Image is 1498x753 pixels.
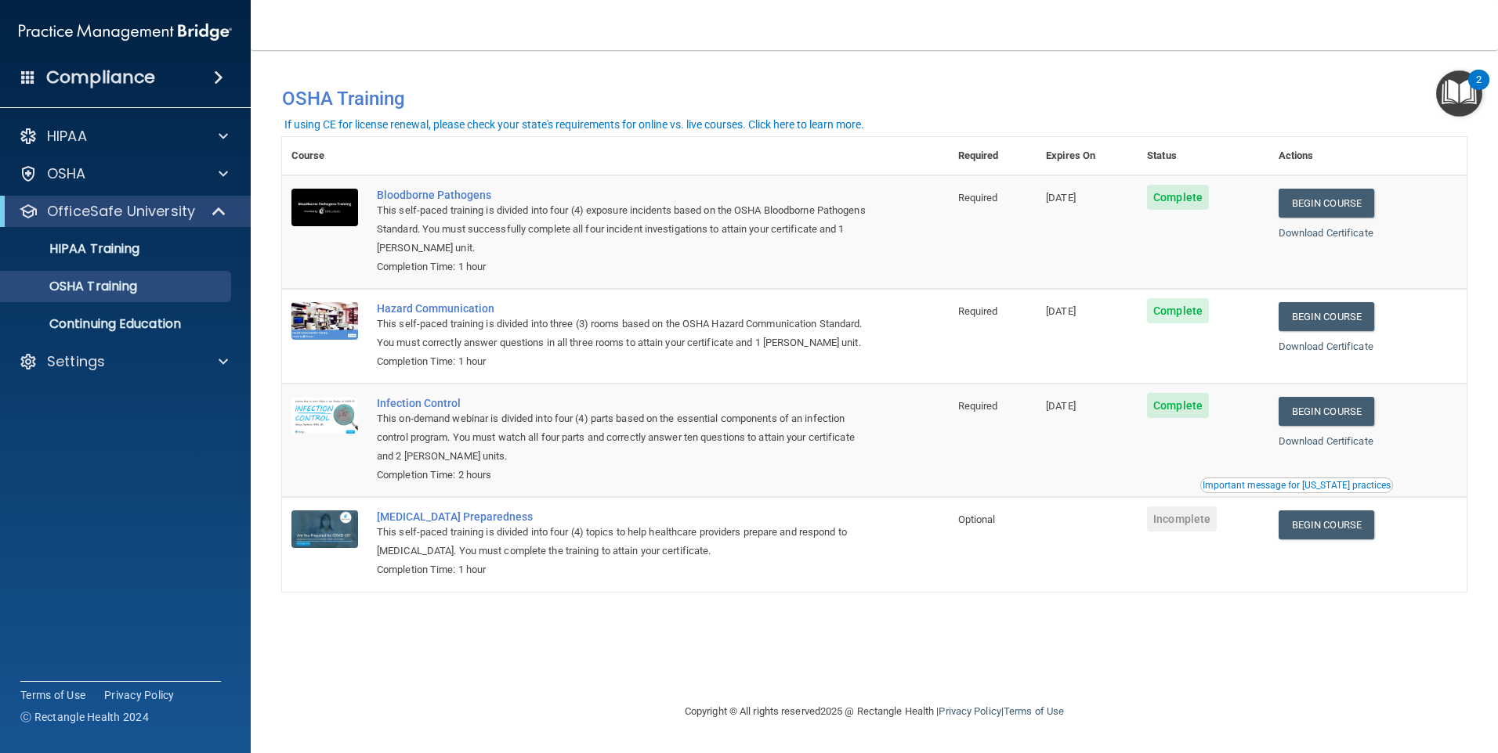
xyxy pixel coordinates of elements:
[1138,137,1269,175] th: Status
[47,127,87,146] p: HIPAA
[1200,477,1393,493] button: Read this if you are a dental practitioner in the state of CA
[104,687,175,703] a: Privacy Policy
[47,164,86,183] p: OSHA
[1436,70,1482,117] button: Open Resource Center, 2 new notifications
[377,409,870,466] div: This on-demand webinar is divided into four (4) parts based on the essential components of an inf...
[377,302,870,315] a: Hazard Communication
[377,466,870,485] div: Completion Time: 2 hours
[377,560,870,579] div: Completion Time: 1 hour
[282,117,867,132] button: If using CE for license renewal, please check your state's requirements for online vs. live cours...
[282,88,1467,110] h4: OSHA Training
[1147,185,1209,210] span: Complete
[47,352,105,371] p: Settings
[958,305,998,317] span: Required
[1046,400,1076,412] span: [DATE]
[1046,305,1076,317] span: [DATE]
[1279,435,1373,447] a: Download Certificate
[19,202,227,221] a: OfficeSafe University
[1279,227,1373,239] a: Download Certificate
[46,67,155,88] h4: Compliance
[377,201,870,258] div: This self-paced training is divided into four (4) exposure incidents based on the OSHA Bloodborne...
[19,16,232,48] img: PMB logo
[1279,510,1374,539] a: Begin Course
[958,513,996,525] span: Optional
[1269,137,1467,175] th: Actions
[377,189,870,201] a: Bloodborne Pathogens
[958,400,998,412] span: Required
[958,192,998,204] span: Required
[1004,705,1064,717] a: Terms of Use
[1037,137,1138,175] th: Expires On
[949,137,1037,175] th: Required
[1279,189,1374,218] a: Begin Course
[939,705,1000,717] a: Privacy Policy
[377,523,870,560] div: This self-paced training is divided into four (4) topics to help healthcare providers prepare and...
[1279,397,1374,426] a: Begin Course
[20,687,85,703] a: Terms of Use
[377,352,870,371] div: Completion Time: 1 hour
[377,315,870,352] div: This self-paced training is divided into three (3) rooms based on the OSHA Hazard Communication S...
[19,352,228,371] a: Settings
[10,279,137,294] p: OSHA Training
[284,119,864,130] div: If using CE for license renewal, please check your state's requirements for online vs. live cours...
[1279,302,1374,331] a: Begin Course
[1147,298,1209,323] span: Complete
[377,510,870,523] a: [MEDICAL_DATA] Preparedness
[1147,393,1209,418] span: Complete
[19,164,228,183] a: OSHA
[377,397,870,409] a: Infection Control
[588,686,1160,737] div: Copyright © All rights reserved 2025 @ Rectangle Health | |
[19,127,228,146] a: HIPAA
[20,709,149,725] span: Ⓒ Rectangle Health 2024
[282,137,367,175] th: Course
[10,241,139,257] p: HIPAA Training
[1476,80,1482,100] div: 2
[1203,481,1391,490] div: Important message for [US_STATE] practices
[1147,506,1217,531] span: Incomplete
[1279,340,1373,352] a: Download Certificate
[10,316,224,332] p: Continuing Education
[1046,192,1076,204] span: [DATE]
[377,258,870,276] div: Completion Time: 1 hour
[47,202,195,221] p: OfficeSafe University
